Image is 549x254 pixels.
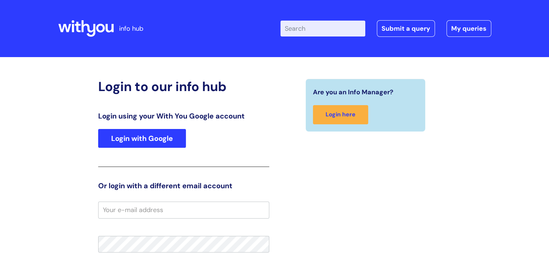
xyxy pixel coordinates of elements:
[98,129,186,148] a: Login with Google
[98,112,269,120] h3: Login using your With You Google account
[98,202,269,218] input: Your e-mail address
[98,79,269,94] h2: Login to our info hub
[377,20,435,37] a: Submit a query
[119,23,143,34] p: info hub
[446,20,491,37] a: My queries
[280,21,365,36] input: Search
[313,86,393,98] span: Are you an Info Manager?
[313,105,368,124] a: Login here
[98,181,269,190] h3: Or login with a different email account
